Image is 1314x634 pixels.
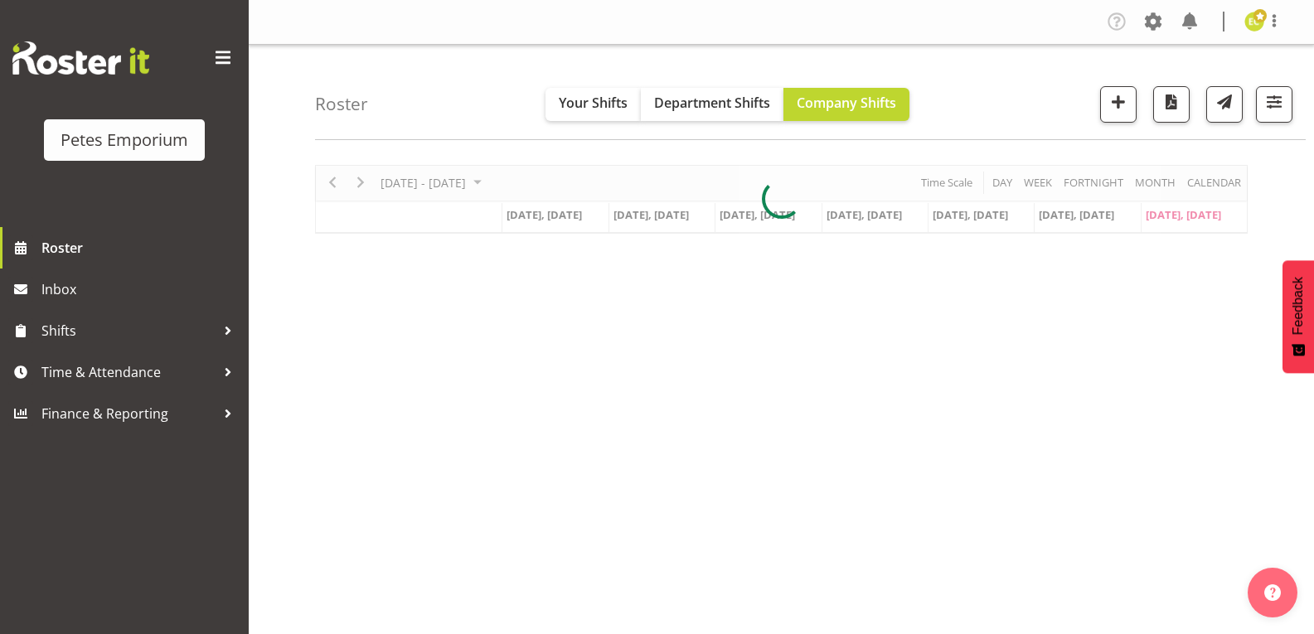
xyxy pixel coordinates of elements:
button: Add a new shift [1100,86,1137,123]
button: Department Shifts [641,88,783,121]
button: Company Shifts [783,88,909,121]
span: Roster [41,235,240,260]
span: Finance & Reporting [41,401,216,426]
div: Petes Emporium [61,128,188,152]
button: Your Shifts [545,88,641,121]
h4: Roster [315,94,368,114]
span: Shifts [41,318,216,343]
button: Send a list of all shifts for the selected filtered period to all rostered employees. [1206,86,1243,123]
button: Feedback - Show survey [1282,260,1314,373]
img: emma-croft7499.jpg [1244,12,1264,31]
img: Rosterit website logo [12,41,149,75]
span: Inbox [41,277,240,302]
button: Filter Shifts [1256,86,1292,123]
span: Company Shifts [797,94,896,112]
img: help-xxl-2.png [1264,584,1281,601]
span: Feedback [1291,277,1306,335]
span: Time & Attendance [41,360,216,385]
button: Download a PDF of the roster according to the set date range. [1153,86,1190,123]
span: Your Shifts [559,94,628,112]
span: Department Shifts [654,94,770,112]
